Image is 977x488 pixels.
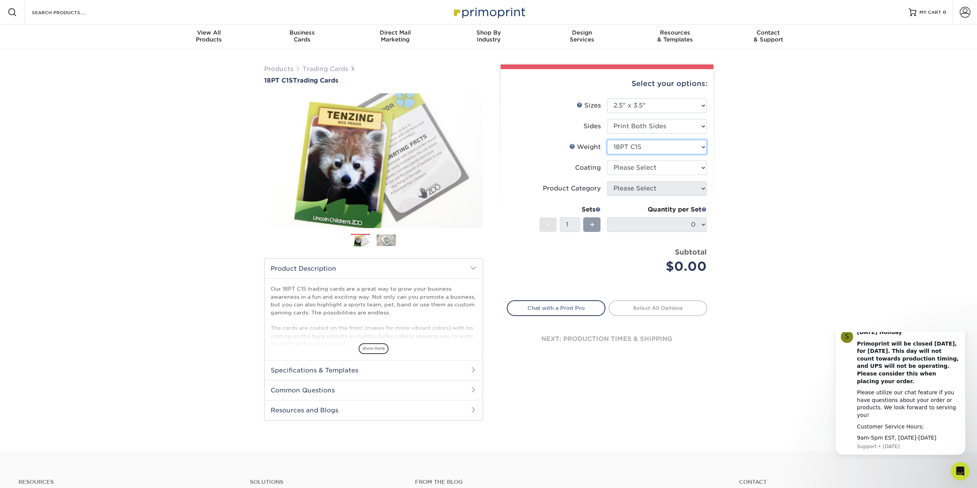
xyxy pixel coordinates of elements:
[265,259,483,278] h2: Product Description
[546,219,550,230] span: -
[415,479,718,485] h4: From the Blog
[442,29,535,43] div: Industry
[264,77,483,84] a: 18PT C1STrading Cards
[951,462,969,480] iframe: Intercom live chat
[823,332,977,460] iframe: Intercom notifications message
[162,29,256,36] span: View All
[577,101,601,110] div: Sizes
[33,8,135,52] b: Primoprint will be closed [DATE], for [DATE]. This day will not count towards production timing, ...
[250,479,403,485] h4: Solutions
[33,91,136,99] div: Customer Service Hours;
[507,69,707,98] div: Select your options:
[18,479,238,485] h4: Resources
[162,25,256,49] a: View AllProducts
[535,29,628,43] div: Services
[442,25,535,49] a: Shop ByIndustry
[628,29,722,43] div: & Templates
[349,25,442,49] a: Direct MailMarketing
[265,380,483,400] h2: Common Questions
[613,257,707,276] div: $0.00
[33,57,136,87] div: Please utilize our chat feature if you have questions about your order or products. We look forwa...
[543,184,601,193] div: Product Category
[675,248,707,256] strong: Subtotal
[264,65,293,73] a: Products
[264,77,293,84] span: 18PT C1S
[349,29,442,43] div: Marketing
[351,234,370,248] img: Trading Cards 01
[607,205,707,214] div: Quantity per Set
[739,479,959,485] a: Contact
[359,343,388,354] span: show more
[608,300,707,316] a: Select All Options
[442,29,535,36] span: Shop By
[31,8,106,17] input: SEARCH PRODUCTS.....
[265,360,483,380] h2: Specifications & Templates
[722,25,815,49] a: Contact& Support
[919,9,941,16] span: MY CART
[255,25,349,49] a: BusinessCards
[33,111,136,118] p: Message from Support, sent 1w ago
[264,85,483,236] img: 18PT C1S 01
[535,29,628,36] span: Design
[162,29,256,43] div: Products
[255,29,349,36] span: Business
[535,25,628,49] a: DesignServices
[943,10,946,15] span: 0
[255,29,349,43] div: Cards
[450,4,527,20] img: Primoprint
[377,234,396,246] img: Trading Cards 02
[589,219,594,230] span: +
[575,163,601,172] div: Coating
[722,29,815,43] div: & Support
[628,25,722,49] a: Resources& Templates
[33,102,136,110] div: 9am-5pm EST, [DATE]-[DATE]
[349,29,442,36] span: Direct Mail
[264,77,483,84] h1: Trading Cards
[507,316,707,362] div: next: production times & shipping
[539,205,601,214] div: Sets
[628,29,722,36] span: Resources
[569,142,601,152] div: Weight
[303,65,348,73] a: Trading Cards
[584,122,601,131] div: Sides
[265,400,483,420] h2: Resources and Blogs
[507,300,605,316] a: Chat with a Print Pro
[271,285,476,347] p: Our 18PT C1S trading cards are a great way to grow your business awareness in a fun and exciting ...
[722,29,815,36] span: Contact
